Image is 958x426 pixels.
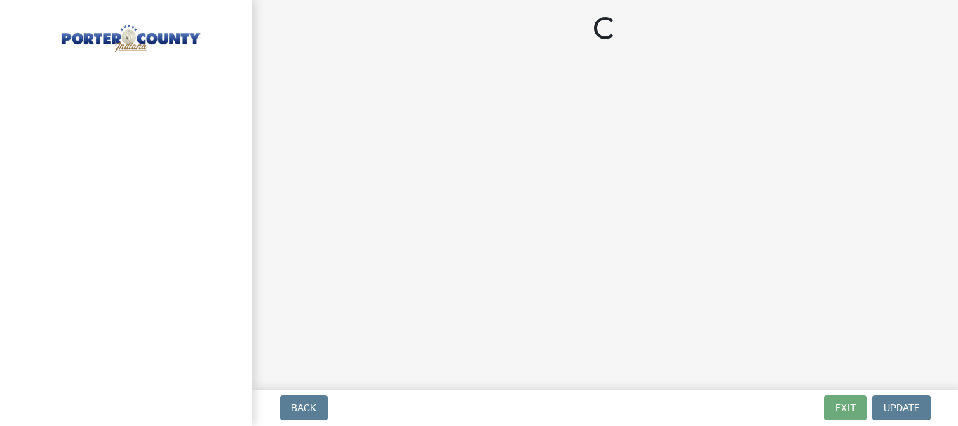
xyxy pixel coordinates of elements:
button: Back [280,395,328,420]
button: Exit [824,395,867,420]
button: Update [872,395,931,420]
span: Update [884,402,919,413]
span: Back [291,402,316,413]
img: Porter County, Indiana [28,15,230,54]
